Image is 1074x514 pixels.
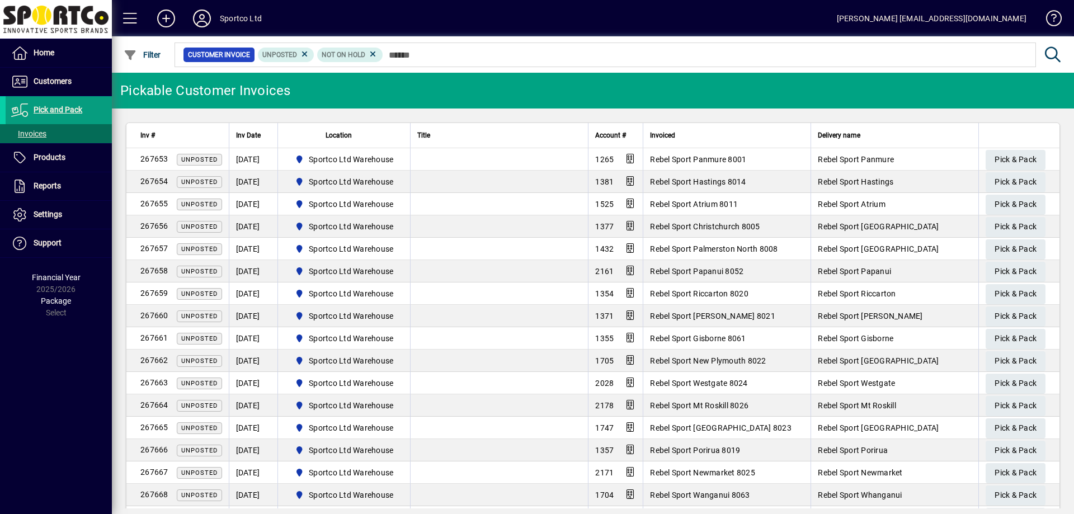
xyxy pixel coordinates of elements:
div: [PERSON_NAME] [EMAIL_ADDRESS][DOMAIN_NAME] [837,10,1026,27]
a: Home [6,39,112,67]
span: Unposted [181,246,218,253]
span: 267663 [140,378,168,387]
button: Pick & Pack [986,284,1045,304]
span: Unposted [181,425,218,432]
button: Pick & Pack [986,418,1045,438]
span: 2161 [595,267,614,276]
span: Delivery name [818,129,860,142]
span: Sportco Ltd Warehouse [290,332,398,345]
div: Inv Date [236,129,271,142]
span: Sportco Ltd Warehouse [309,489,393,501]
span: Unposted [181,469,218,477]
div: Pickable Customer Invoices [120,82,291,100]
span: Sportco Ltd Warehouse [290,354,398,367]
span: Sportco Ltd Warehouse [309,378,393,389]
div: Account # [595,129,636,142]
span: Sportco Ltd Warehouse [309,154,393,165]
span: Unposted [181,335,218,342]
span: 267655 [140,199,168,208]
span: 267658 [140,266,168,275]
span: Pick & Pack [995,419,1037,437]
td: [DATE] [229,439,277,461]
span: Rebel Sport [GEOGRAPHIC_DATA] [818,356,939,365]
span: 1377 [595,222,614,231]
span: Rebel Sport Gisborne 8061 [650,334,746,343]
button: Pick & Pack [986,306,1045,327]
button: Pick & Pack [986,485,1045,506]
span: Rebel Sport Papanui 8052 [650,267,743,276]
span: Rebel Sport [GEOGRAPHIC_DATA] [818,222,939,231]
td: [DATE] [229,461,277,484]
span: Unposted [262,51,297,59]
span: Pick & Pack [995,150,1037,169]
span: Rebel Sport Panmure 8001 [650,155,746,164]
span: 267654 [140,177,168,186]
span: 267661 [140,333,168,342]
span: 267656 [140,221,168,230]
span: Sportco Ltd Warehouse [290,466,398,479]
span: Not On Hold [322,51,365,59]
span: Settings [34,210,62,219]
span: Pick & Pack [995,329,1037,348]
span: Rebel Sport Atrium [818,200,885,209]
span: Unposted [181,447,218,454]
div: Invoiced [650,129,804,142]
span: 267665 [140,423,168,432]
span: Sportco Ltd Warehouse [309,221,393,232]
span: 1381 [595,177,614,186]
span: Sportco Ltd Warehouse [290,309,398,323]
span: Sportco Ltd Warehouse [290,153,398,166]
div: Inv # [140,129,222,142]
td: [DATE] [229,215,277,238]
span: Rebel Sport Westgate 8024 [650,379,747,388]
span: Rebel Sport Wanganui 8063 [650,491,750,499]
span: 2028 [595,379,614,388]
span: Sportco Ltd Warehouse [309,310,393,322]
span: 267667 [140,468,168,477]
span: Rebel Sport Palmerston North 8008 [650,244,778,253]
span: Support [34,238,62,247]
span: Pick and Pack [34,105,82,114]
span: Rebel Sport Papanui [818,267,891,276]
a: Settings [6,201,112,229]
span: Sportco Ltd Warehouse [290,287,398,300]
span: Unposted [181,492,218,499]
button: Filter [121,45,164,65]
span: Sportco Ltd Warehouse [290,488,398,502]
a: Reports [6,172,112,200]
span: 2178 [595,401,614,410]
span: Rebel Sport Panmure [818,155,894,164]
span: 267657 [140,244,168,253]
button: Pick & Pack [986,463,1045,483]
span: Rebel Sport [GEOGRAPHIC_DATA] 8023 [650,423,792,432]
span: Sportco Ltd Warehouse [309,467,393,478]
a: Customers [6,68,112,96]
span: Unposted [181,178,218,186]
span: Sportco Ltd Warehouse [290,265,398,278]
mat-chip: Hold Status: Not On Hold [317,48,383,62]
span: Pick & Pack [995,307,1037,326]
span: Sportco Ltd Warehouse [290,444,398,457]
span: Pick & Pack [995,464,1037,482]
span: Rebel Sport [PERSON_NAME] [818,312,922,320]
span: Rebel Sport Westgate [818,379,895,388]
span: 267659 [140,289,168,298]
span: Rebel Sport [PERSON_NAME] 8021 [650,312,775,320]
td: [DATE] [229,327,277,350]
span: Sportco Ltd Warehouse [309,243,393,254]
span: Unposted [181,201,218,208]
span: Sportco Ltd Warehouse [309,355,393,366]
button: Pick & Pack [986,172,1045,192]
div: Title [417,129,581,142]
span: Unposted [181,223,218,230]
span: Sportco Ltd Warehouse [309,422,393,433]
td: [DATE] [229,394,277,417]
button: Add [148,8,184,29]
td: [DATE] [229,282,277,305]
span: Inv # [140,129,155,142]
span: Unposted [181,290,218,298]
span: 267664 [140,400,168,409]
button: Pick & Pack [986,195,1045,215]
button: Pick & Pack [986,217,1045,237]
td: [DATE] [229,148,277,171]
